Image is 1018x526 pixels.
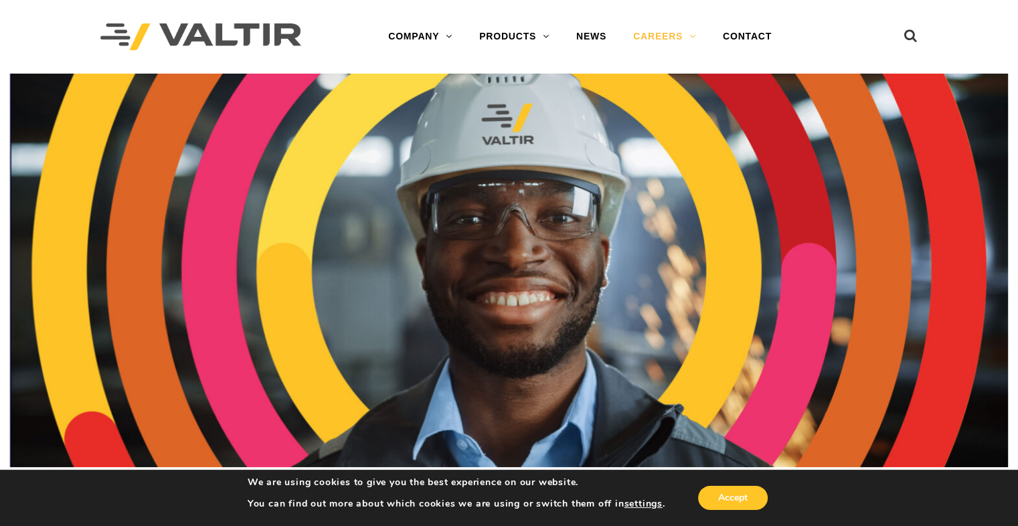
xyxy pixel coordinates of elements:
[563,23,620,50] a: NEWS
[709,23,785,50] a: CONTACT
[100,23,301,51] img: Valtir
[10,74,1008,467] img: Careers_Header
[248,476,665,489] p: We are using cookies to give you the best experience on our website.
[466,23,563,50] a: PRODUCTS
[698,486,768,510] button: Accept
[375,23,466,50] a: COMPANY
[620,23,709,50] a: CAREERS
[248,498,665,510] p: You can find out more about which cookies we are using or switch them off in .
[624,498,662,510] button: settings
